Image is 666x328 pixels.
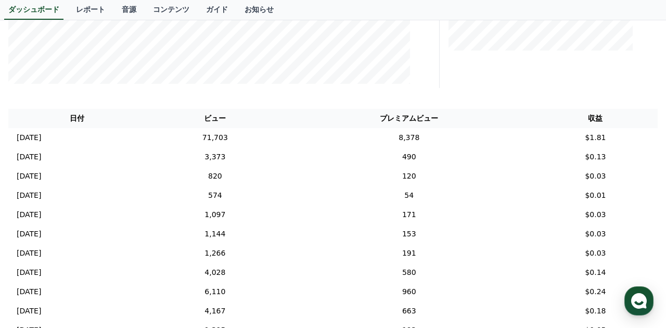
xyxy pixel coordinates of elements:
span: ホーム [27,257,45,266]
td: 1,144 [145,224,285,244]
td: 54 [285,186,533,205]
p: [DATE] [17,152,41,162]
td: 820 [145,167,285,186]
th: ビュー [145,109,285,128]
td: $0.03 [533,205,658,224]
td: 120 [285,167,533,186]
td: $0.14 [533,263,658,282]
th: 日付 [8,109,145,128]
p: [DATE] [17,132,41,143]
p: [DATE] [17,267,41,278]
td: $1.81 [533,128,658,147]
td: $0.13 [533,147,658,167]
td: 171 [285,205,533,224]
td: 4,167 [145,301,285,321]
td: 1,266 [145,244,285,263]
td: 153 [285,224,533,244]
th: 収益 [533,109,658,128]
th: プレミアムビュー [285,109,533,128]
td: 8,378 [285,128,533,147]
td: 3,373 [145,147,285,167]
a: ホーム [3,242,69,268]
td: 580 [285,263,533,282]
a: チャット [69,242,134,268]
td: 960 [285,282,533,301]
td: 1,097 [145,205,285,224]
td: 574 [145,186,285,205]
td: 4,028 [145,263,285,282]
span: 設定 [161,257,173,266]
td: 71,703 [145,128,285,147]
td: 490 [285,147,533,167]
p: [DATE] [17,171,41,182]
a: 設定 [134,242,200,268]
td: $0.03 [533,224,658,244]
p: [DATE] [17,286,41,297]
span: チャット [89,258,114,266]
td: 6,110 [145,282,285,301]
p: [DATE] [17,209,41,220]
p: [DATE] [17,248,41,259]
p: [DATE] [17,190,41,201]
td: $0.18 [533,301,658,321]
td: $0.03 [533,244,658,263]
td: 191 [285,244,533,263]
td: $0.24 [533,282,658,301]
p: [DATE] [17,229,41,239]
td: $0.01 [533,186,658,205]
p: [DATE] [17,306,41,317]
td: $0.03 [533,167,658,186]
td: 663 [285,301,533,321]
